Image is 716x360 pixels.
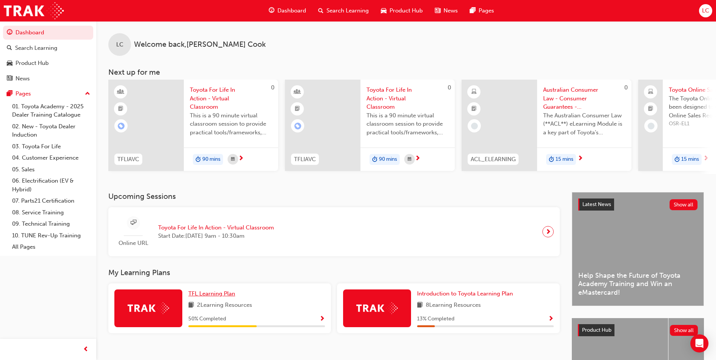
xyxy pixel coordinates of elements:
button: Show Progress [548,314,554,324]
span: next-icon [577,155,583,162]
h3: Next up for me [96,68,716,77]
span: learningRecordVerb_ENROLL-icon [118,123,125,129]
span: Show Progress [319,316,325,323]
a: car-iconProduct Hub [375,3,429,18]
span: TFL Learning Plan [188,290,235,297]
span: 8 Learning Resources [426,301,481,310]
span: news-icon [7,75,12,82]
a: 0TFLIAVCToyota For Life In Action - Virtual ClassroomThis is a 90 minute virtual classroom sessio... [108,80,278,171]
span: car-icon [381,6,386,15]
span: 50 % Completed [188,315,226,323]
div: Pages [15,89,31,98]
a: TFL Learning Plan [188,289,238,298]
span: LC [702,6,709,15]
span: Show Progress [548,316,554,323]
span: news-icon [435,6,440,15]
span: The Australian Consumer Law (**ACL**) eLearning Module is a key part of Toyota’s compliance progr... [543,111,625,137]
a: Dashboard [3,26,93,40]
span: Start Date: [DATE] 9am - 10:30am [158,232,274,240]
a: 0ACL_ELEARNINGAustralian Consumer Law - Consumer Guarantees - eLearning moduleThe Australian Cons... [462,80,631,171]
a: Latest NewsShow allHelp Shape the Future of Toyota Academy Training and Win an eMastercard! [572,192,704,306]
span: learningRecordVerb_NONE-icon [471,123,478,129]
span: duration-icon [372,155,377,165]
span: car-icon [7,60,12,67]
span: 13 % Completed [417,315,454,323]
a: News [3,72,93,86]
img: Trak [128,302,169,314]
img: Trak [4,2,64,19]
h3: Upcoming Sessions [108,192,560,201]
span: calendar-icon [408,155,411,164]
a: 10. TUNE Rev-Up Training [9,230,93,242]
span: search-icon [318,6,323,15]
a: 06. Electrification (EV & Hybrid) [9,175,93,195]
span: booktick-icon [118,104,123,114]
div: Product Hub [15,59,49,68]
span: search-icon [7,45,12,52]
span: Welcome back , [PERSON_NAME] Cook [134,40,266,49]
span: next-icon [238,155,244,162]
span: book-icon [417,301,423,310]
a: news-iconNews [429,3,464,18]
span: next-icon [415,155,420,162]
span: learningResourceType_ELEARNING-icon [471,87,477,97]
span: duration-icon [674,155,680,165]
a: Latest NewsShow all [578,198,698,211]
span: Introduction to Toyota Learning Plan [417,290,513,297]
span: booktick-icon [471,104,477,114]
a: 05. Sales [9,164,93,175]
span: 0 [271,84,274,91]
span: Help Shape the Future of Toyota Academy Training and Win an eMastercard! [578,271,698,297]
span: calendar-icon [231,155,235,164]
span: 15 mins [681,155,699,164]
a: All Pages [9,241,93,253]
span: 2 Learning Resources [197,301,252,310]
a: Product Hub [3,56,93,70]
a: 03. Toyota For Life [9,141,93,152]
span: duration-icon [549,155,554,165]
span: pages-icon [7,91,12,97]
span: Toyota For Life In Action - Virtual Classroom [366,86,449,111]
a: search-iconSearch Learning [312,3,375,18]
span: sessionType_ONLINE_URL-icon [131,218,136,228]
span: pages-icon [470,6,476,15]
button: Pages [3,87,93,101]
a: Product HubShow all [578,324,698,336]
a: 04. Customer Experience [9,152,93,164]
span: Product Hub [582,327,611,333]
span: ACL_ELEARNING [471,155,516,164]
a: pages-iconPages [464,3,500,18]
span: 0 [624,84,628,91]
span: Product Hub [390,6,423,15]
a: 07. Parts21 Certification [9,195,93,207]
span: next-icon [703,155,709,162]
div: News [15,74,30,83]
span: News [443,6,458,15]
a: 02. New - Toyota Dealer Induction [9,121,93,141]
a: guage-iconDashboard [263,3,312,18]
span: Search Learning [326,6,369,15]
button: Show Progress [319,314,325,324]
span: TFLIAVC [117,155,139,164]
span: learningResourceType_INSTRUCTOR_LED-icon [118,87,123,97]
h3: My Learning Plans [108,268,560,277]
span: Latest News [582,201,611,208]
span: Toyota For Life In Action - Virtual Classroom [158,223,274,232]
span: laptop-icon [648,87,653,97]
span: guage-icon [269,6,274,15]
a: 09. Technical Training [9,218,93,230]
span: booktick-icon [295,104,300,114]
span: Pages [479,6,494,15]
span: prev-icon [83,345,89,354]
a: Online URLToyota For Life In Action - Virtual ClassroomStart Date:[DATE] 9am - 10:30am [114,213,554,251]
a: 01. Toyota Academy - 2025 Dealer Training Catalogue [9,101,93,121]
span: This is a 90 minute virtual classroom session to provide practical tools/frameworks, behaviours a... [366,111,449,137]
span: duration-icon [196,155,201,165]
span: guage-icon [7,29,12,36]
span: TFLIAVC [294,155,316,164]
span: learningRecordVerb_ENROLL-icon [294,123,301,129]
a: 0TFLIAVCToyota For Life In Action - Virtual ClassroomThis is a 90 minute virtual classroom sessio... [285,80,455,171]
span: Australian Consumer Law - Consumer Guarantees - eLearning module [543,86,625,111]
a: 08. Service Training [9,207,93,218]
